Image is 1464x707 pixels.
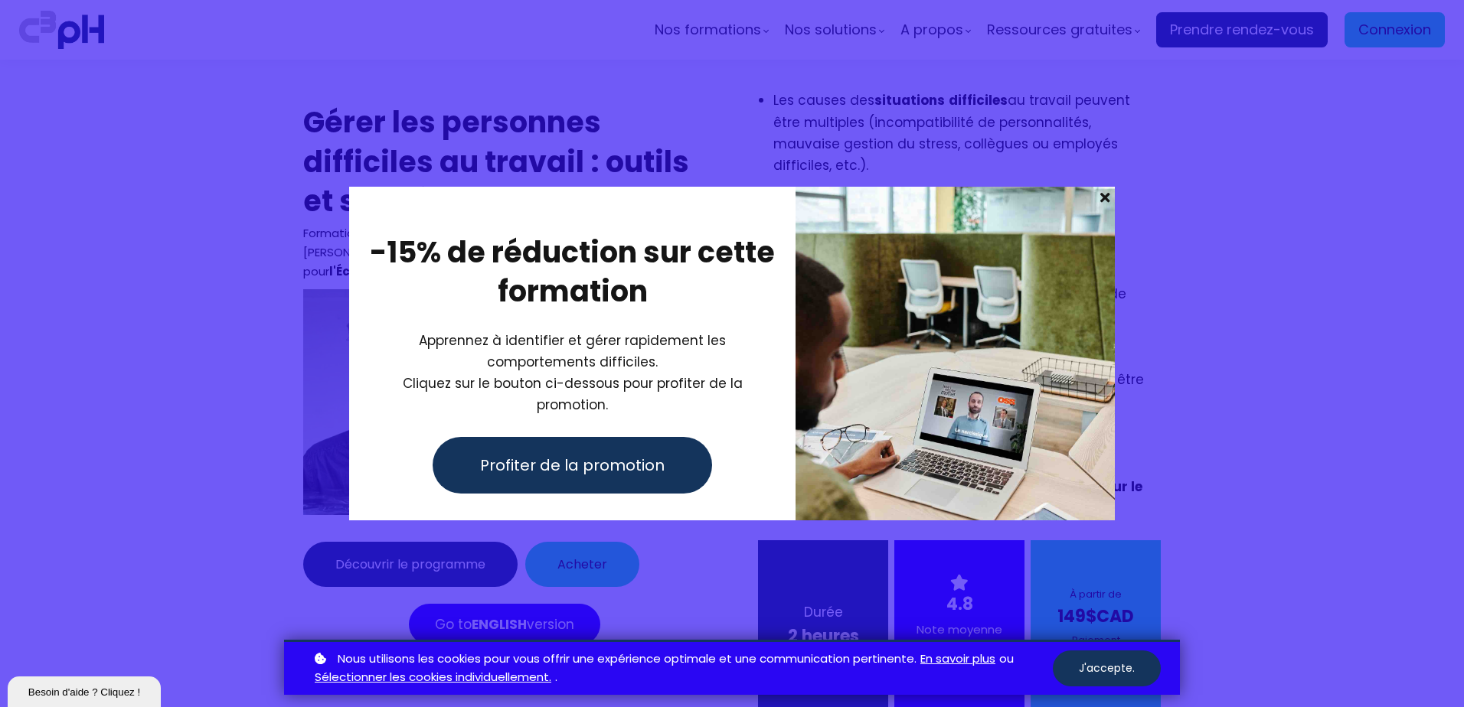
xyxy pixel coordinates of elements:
a: Sélectionner les cookies individuellement. [315,668,551,687]
a: En savoir plus [920,650,995,669]
div: Cliquez sur le bouton ci-dessous pour profiter de la promotion. [368,330,776,415]
span: Apprennez à identifier et gérer rapidement les comportements difficiles. [419,331,726,371]
p: ou . [311,650,1053,688]
span: Profiter de la promotion [480,454,665,477]
button: J'accepte. [1053,650,1161,686]
iframe: chat widget [8,673,164,707]
h2: -15% de réduction sur cette formation [368,233,776,311]
button: Profiter de la promotion [433,437,712,494]
span: Nous utilisons les cookies pour vous offrir une expérience optimale et une communication pertinente. [338,650,917,669]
